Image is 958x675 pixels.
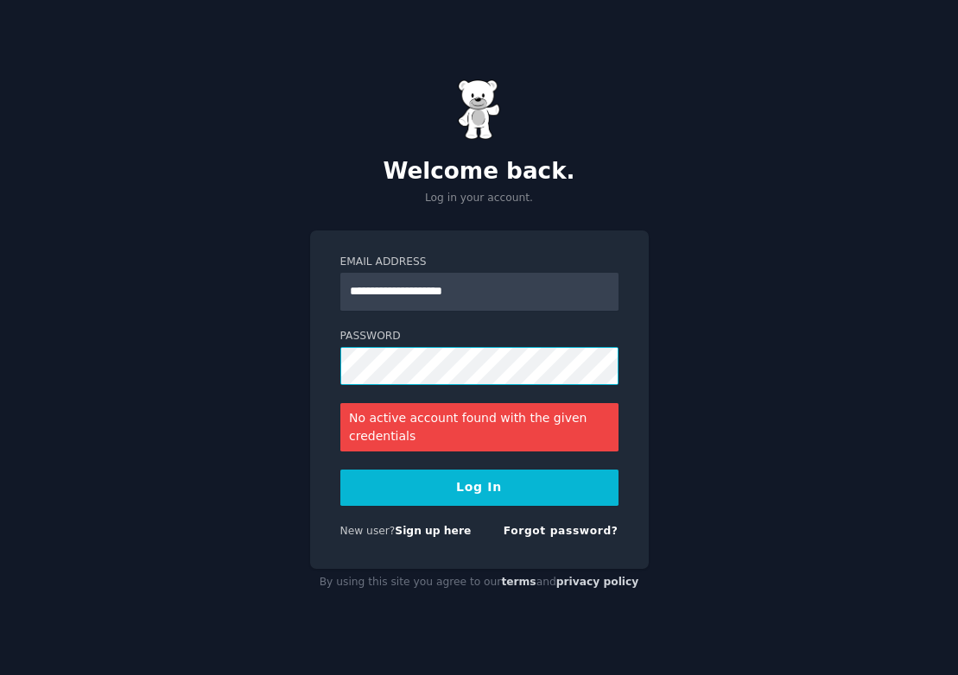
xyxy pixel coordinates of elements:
[340,255,619,270] label: Email Address
[340,329,619,344] label: Password
[340,470,619,506] button: Log In
[310,158,649,186] h2: Welcome back.
[501,576,536,588] a: terms
[340,525,396,537] span: New user?
[340,403,619,451] div: No active account found with the given credentials
[395,525,471,537] a: Sign up here
[310,569,649,596] div: By using this site you agree to our and
[310,191,649,206] p: Log in your account.
[556,576,639,588] a: privacy policy
[458,79,501,140] img: Gummy Bear
[504,525,619,537] a: Forgot password?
